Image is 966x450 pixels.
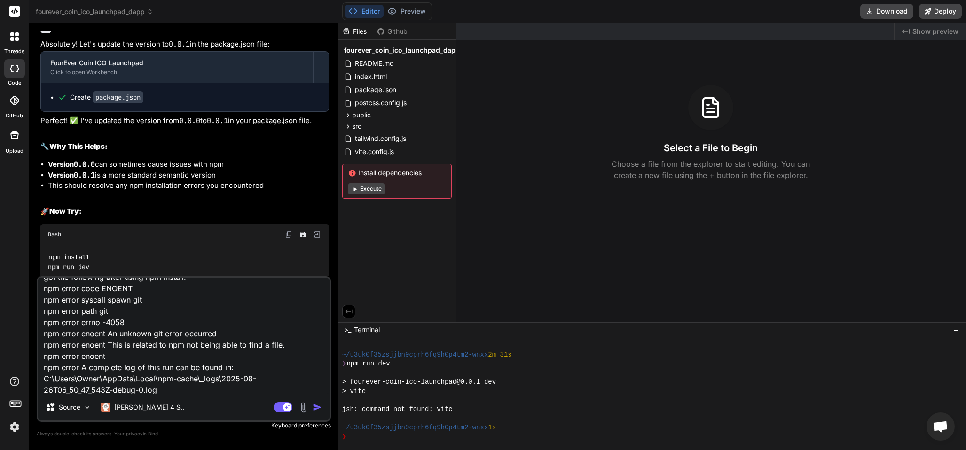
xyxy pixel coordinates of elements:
span: privacy [126,431,143,436]
p: Keyboard preferences [37,422,331,429]
span: README.md [354,58,395,69]
span: ❯ [342,359,347,368]
label: threads [4,47,24,55]
button: Save file [296,228,309,241]
code: 0.0.1 [207,116,228,125]
label: Upload [6,147,24,155]
h2: 🚀 [40,206,329,217]
img: copy [285,231,292,238]
div: Github [373,27,412,36]
img: Claude 4 Sonnet [101,403,110,412]
span: Install dependencies [348,168,446,178]
code: 0.0.0 [179,116,200,125]
button: Preview [384,5,430,18]
span: fourever_coin_ico_launchpad_dapp [36,7,153,16]
textarea: got the following after using npm install. npm error code ENOENT npm error syscall spawn git npm ... [38,278,330,394]
code: package.json [93,91,143,103]
p: Always double-check its answers. Your in Bind [37,429,331,438]
div: FourEver Coin ICO Launchpad [50,58,304,68]
p: Choose a file from the explorer to start editing. You can create a new file using the + button in... [605,158,816,181]
span: − [953,325,958,334]
span: Show preview [912,27,958,36]
span: ~/u3uk0f35zsjjbn9cprh6fq9h0p4tm2-wnxx [342,423,488,432]
code: 0.0.1 [169,39,190,49]
span: > fourever-coin-ico-launchpad@0.0.1 dev [342,378,496,387]
img: icon [313,403,322,412]
span: ❯ [342,433,347,442]
span: >_ [344,325,351,334]
span: vite.config.js [354,146,395,157]
h3: Select a File to Begin [664,141,758,155]
strong: Version [48,160,95,169]
img: attachment [298,402,309,413]
label: GitHub [6,112,23,120]
button: − [951,322,960,337]
span: src [352,122,361,131]
img: settings [7,419,23,435]
p: [PERSON_NAME] 4 S.. [114,403,184,412]
div: Create [70,93,143,102]
span: postcss.config.js [354,97,408,109]
a: Open chat [927,412,955,441]
span: index.html [354,71,388,82]
li: This should resolve any npm installation errors you encountered [48,180,329,191]
span: 2m 31s [488,350,511,359]
span: Terminal [354,325,380,334]
button: Editor [345,5,384,18]
button: Download [860,4,913,19]
img: Open in Browser [313,230,322,239]
span: Bash [48,231,61,238]
strong: Now Try: [49,207,82,216]
span: ~/u3uk0f35zsjjbn9cprh6fq9h0p4tm2-wnxx [342,350,488,359]
label: code [8,79,21,87]
strong: Version [48,171,95,179]
h2: 🔧 [40,141,329,152]
span: package.json [354,84,397,95]
button: Deploy [919,4,962,19]
div: Click to open Workbench [50,69,304,76]
div: Files [338,27,373,36]
p: Absolutely! Let's update the version to in the package.json file: [40,39,329,50]
button: Execute [348,183,385,194]
button: FourEver Coin ICO LaunchpadClick to open Workbench [41,52,313,83]
code: npm install npm run dev [48,252,90,272]
span: npm run dev [346,359,390,368]
strong: Why This Helps: [49,142,108,151]
span: fourever_coin_ico_launchpad_dapp [344,46,460,55]
code: 0.0.1 [74,171,95,180]
span: > vite [342,387,366,396]
li: can sometimes cause issues with npm [48,159,329,170]
span: public [352,110,371,120]
img: Pick Models [83,403,91,411]
p: Source [59,403,80,412]
span: jsh: command not found: vite [342,405,453,414]
code: 0.0.0 [74,160,95,169]
li: is a more standard semantic version [48,170,329,181]
span: 1s [488,423,496,432]
span: tailwind.config.js [354,133,407,144]
p: Perfect! ✅ I've updated the version from to in your package.json file. [40,116,329,126]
